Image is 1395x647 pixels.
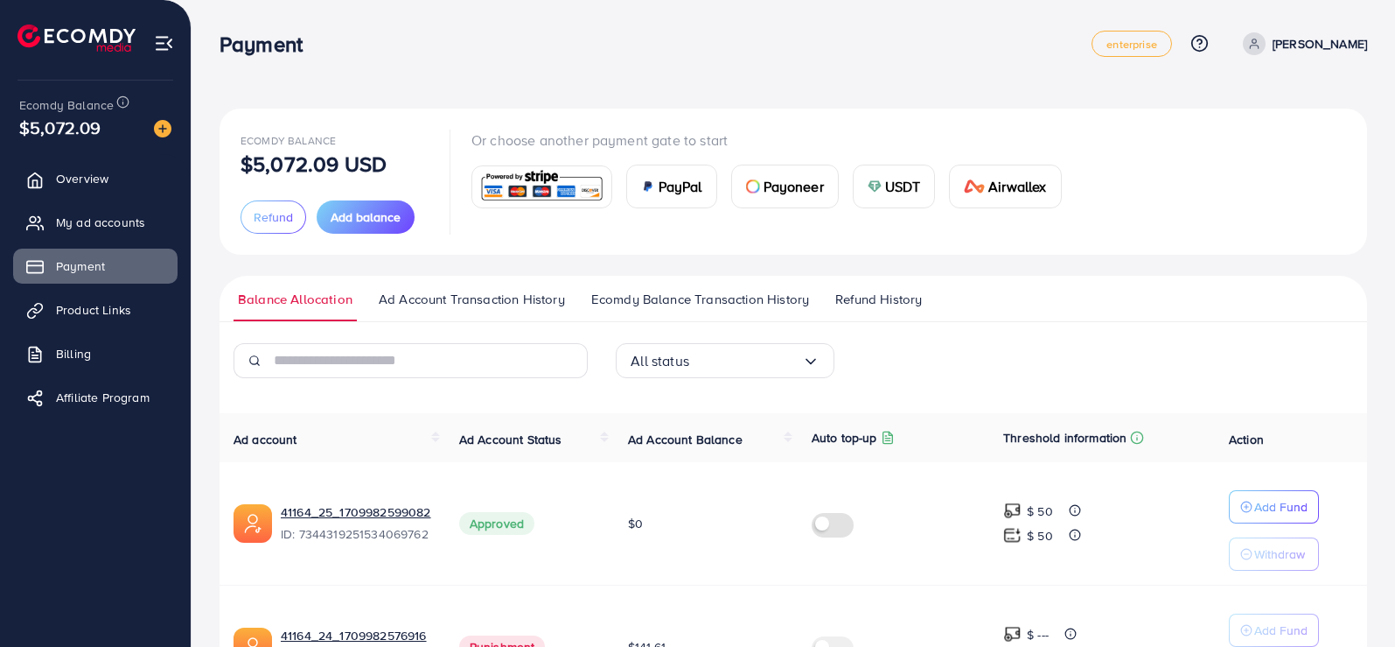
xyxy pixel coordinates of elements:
[13,249,178,284] a: Payment
[13,336,178,371] a: Billing
[1254,496,1308,517] p: Add Fund
[1229,614,1319,647] button: Add Fund
[949,165,1061,208] a: cardAirwallex
[746,179,760,193] img: card
[964,179,985,193] img: card
[1254,544,1305,565] p: Withdraw
[281,503,431,521] a: 41164_25_1709982599082
[56,301,131,319] span: Product Links
[628,431,743,448] span: Ad Account Balance
[1003,427,1126,448] p: Threshold information
[1254,620,1308,641] p: Add Fund
[154,33,174,53] img: menu
[835,290,922,309] span: Refund History
[234,431,297,448] span: Ad account
[868,179,882,193] img: card
[154,120,171,137] img: image
[13,161,178,196] a: Overview
[17,25,136,52] img: logo
[1027,525,1053,546] p: $ 50
[56,214,145,231] span: My ad accounts
[238,290,352,309] span: Balance Allocation
[1003,502,1022,520] img: top-up amount
[1027,501,1053,522] p: $ 50
[281,627,431,644] a: 41164_24_1709982576916
[988,176,1046,197] span: Airwallex
[731,165,839,208] a: cardPayoneer
[13,205,178,240] a: My ad accounts
[56,345,91,362] span: Billing
[379,290,565,309] span: Ad Account Transaction History
[1106,39,1157,50] span: enterprise
[220,32,317,57] h3: Payment
[56,257,105,275] span: Payment
[19,96,114,114] span: Ecomdy Balance
[1003,526,1022,545] img: top-up amount
[885,176,921,197] span: USDT
[689,348,802,375] input: Search for option
[659,176,702,197] span: PayPal
[13,380,178,415] a: Affiliate Program
[241,200,306,234] button: Refund
[616,343,834,378] div: Search for option
[631,348,689,375] span: All status
[331,208,401,226] span: Add balance
[1229,431,1264,448] span: Action
[241,133,336,148] span: Ecomdy Balance
[56,170,108,187] span: Overview
[459,431,562,448] span: Ad Account Status
[1273,33,1367,54] p: [PERSON_NAME]
[764,176,824,197] span: Payoneer
[1027,624,1049,645] p: $ ---
[1236,32,1367,55] a: [PERSON_NAME]
[1003,625,1022,643] img: top-up amount
[317,200,415,234] button: Add balance
[234,504,272,543] img: ic-ads-acc.e4c84228.svg
[641,179,655,193] img: card
[13,292,178,327] a: Product Links
[628,515,643,532] span: $0
[281,503,431,544] div: <span class='underline'>41164_25_1709982599082</span></br>7344319251534069762
[853,165,936,208] a: cardUSDT
[591,290,809,309] span: Ecomdy Balance Transaction History
[19,115,101,140] span: $5,072.09
[254,208,293,226] span: Refund
[459,512,534,535] span: Approved
[1229,538,1319,571] button: Withdraw
[471,130,1076,151] p: Or choose another payment gate to start
[626,165,717,208] a: cardPayPal
[478,168,606,206] img: card
[812,427,877,448] p: Auto top-up
[241,153,387,174] p: $5,072.09 USD
[56,389,150,406] span: Affiliate Program
[1092,31,1172,57] a: enterprise
[281,525,431,543] span: ID: 7344319251534069762
[1229,490,1319,524] button: Add Fund
[471,165,612,208] a: card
